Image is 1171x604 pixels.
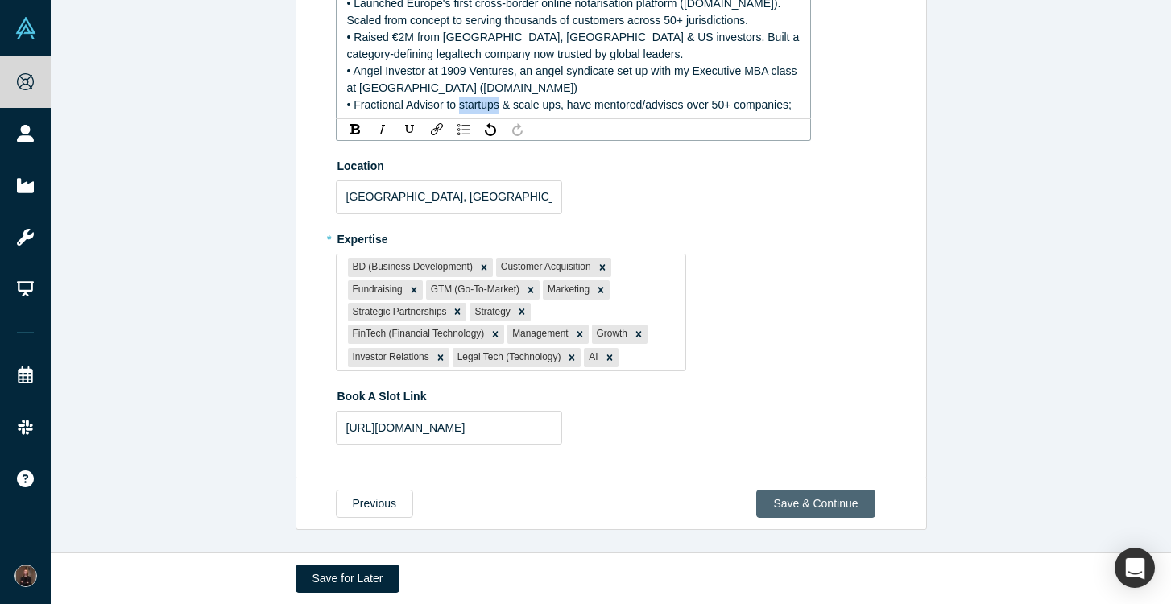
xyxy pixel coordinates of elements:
div: rdw-toolbar [336,118,811,141]
div: Remove GTM (Go-To-Market) [522,280,540,300]
div: Growth [592,325,630,344]
span: • Angel Investor at 1909 Ventures, an angel syndicate set up with my Executive MBA class at [GEOG... [347,64,801,94]
div: Customer Acquisition [496,258,594,277]
div: Management [507,325,570,344]
div: rdw-inline-control [342,122,424,138]
div: Remove Investor Relations [432,348,449,367]
div: Remove Management [571,325,589,344]
div: Underline [399,122,420,138]
div: Unordered [453,122,474,138]
div: BD (Business Development) [348,258,475,277]
div: GTM (Go-To-Market) [426,280,522,300]
div: Remove Strategy [513,303,531,322]
div: Remove AI [601,348,619,367]
div: Remove Fundraising [405,280,423,300]
div: Marketing [543,280,592,300]
button: Save for Later [296,565,400,593]
div: Undo [481,122,501,138]
button: Save & Continue [756,490,875,518]
div: Redo [507,122,528,138]
label: Expertise [336,225,892,248]
div: Fundraising [348,280,405,300]
div: rdw-list-control [450,122,478,138]
div: Strategy [470,303,512,322]
input: Enter a location [336,180,562,214]
div: Remove Marketing [592,280,610,300]
label: Location [336,152,892,175]
div: AI [584,348,600,367]
div: Italic [372,122,393,138]
div: Strategic Partnerships [348,303,449,322]
div: Link [427,122,447,138]
div: Remove FinTech (Financial Technology) [486,325,504,344]
div: Remove Legal Tech (Technology) [563,348,581,367]
img: Alchemist Vault Logo [14,17,37,39]
div: FinTech (Financial Technology) [348,325,487,344]
span: • Raised €2M from [GEOGRAPHIC_DATA], [GEOGRAPHIC_DATA] & US investors. Built a category-defining ... [347,31,803,60]
div: Remove Customer Acquisition [594,258,611,277]
label: Book A Slot Link [336,383,892,405]
div: Bold [346,122,366,138]
div: Legal Tech (Technology) [453,348,564,367]
div: rdw-link-control [424,122,450,138]
input: https://calendar.google.com/calendar/selfsched?sstoken= [336,411,562,445]
button: Previous [336,490,413,518]
div: Remove BD (Business Development) [475,258,493,277]
span: • Fractional Advisor to startups & scale ups, have mentored/advises over 50+ companies; [347,98,792,111]
img: Aida Lutaj's Account [14,565,37,587]
div: Remove Strategic Partnerships [449,303,466,322]
div: Remove Growth [630,325,648,344]
div: Investor Relations [348,348,432,367]
div: rdw-history-control [478,122,531,138]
